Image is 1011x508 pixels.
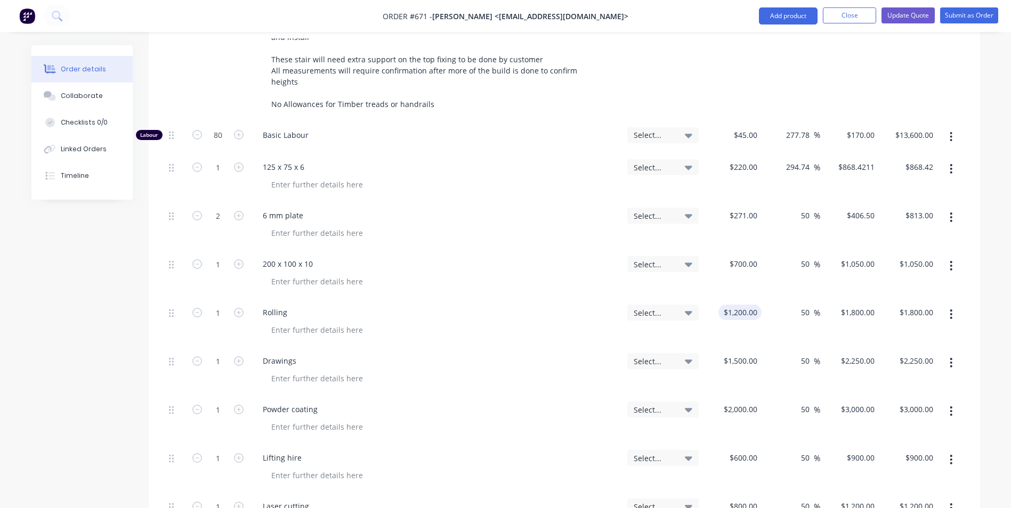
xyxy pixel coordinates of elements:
[814,404,820,416] span: %
[136,130,163,140] div: Labour
[31,162,133,189] button: Timeline
[254,256,321,272] div: 200 x 100 x 10
[634,307,674,318] span: Select...
[814,355,820,367] span: %
[254,450,310,465] div: Lifting hire
[31,136,133,162] button: Linked Orders
[254,353,305,368] div: Drawings
[383,11,432,21] span: Order #671 -
[634,356,674,367] span: Select...
[432,11,628,21] span: [PERSON_NAME] <[EMAIL_ADDRESS][DOMAIN_NAME]>
[814,258,820,271] span: %
[31,56,133,83] button: Order details
[263,7,602,112] div: These stairs have been worked on 1100 finished width with 800 mm wide steel tread plates We have ...
[61,171,89,181] div: Timeline
[823,7,876,23] button: Close
[61,118,108,127] div: Checklists 0/0
[814,307,820,319] span: %
[814,452,820,464] span: %
[814,161,820,174] span: %
[61,91,103,101] div: Collaborate
[814,129,820,141] span: %
[61,144,107,154] div: Linked Orders
[61,64,106,74] div: Order details
[263,129,619,141] span: Basic Labour
[881,7,935,23] button: Update Quote
[254,159,313,175] div: 125 x 75 x 6
[634,259,674,270] span: Select...
[634,129,674,141] span: Select...
[940,7,998,23] button: Submit as Order
[634,453,674,464] span: Select...
[254,208,312,223] div: 6 mm plate
[31,83,133,109] button: Collaborate
[634,162,674,173] span: Select...
[634,404,674,415] span: Select...
[759,7,818,24] button: Add product
[634,210,674,222] span: Select...
[814,210,820,222] span: %
[254,402,326,417] div: Powder coating
[254,305,296,320] div: Rolling
[19,8,35,24] img: Factory
[31,109,133,136] button: Checklists 0/0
